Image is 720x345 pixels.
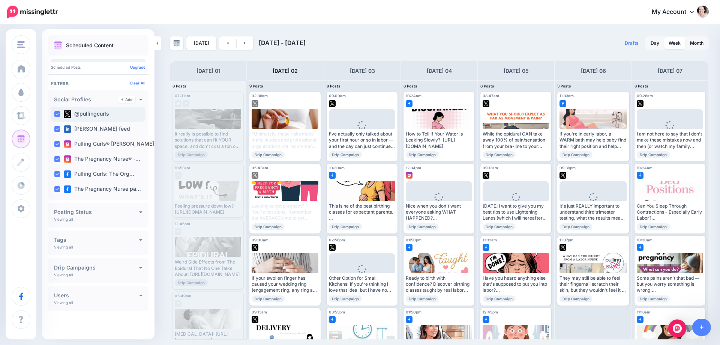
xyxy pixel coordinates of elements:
div: Loading [429,193,449,212]
h4: [DATE] 04 [427,66,452,75]
label: Pulling Curls® [PERSON_NAME] … [64,140,160,148]
a: Add [118,96,135,103]
img: facebook-grey-square.png [175,228,181,235]
span: Drip Campaign [329,295,362,302]
span: 05:49pm [175,294,191,298]
h4: [DATE] 07 [658,66,682,75]
span: 01:50pm [406,310,421,314]
div: Loading [352,121,372,140]
a: Clear All [130,81,145,85]
span: 09:00am [329,93,346,98]
span: Drip Campaign [483,151,516,158]
img: facebook-square.png [637,172,643,179]
div: This is ne of the best birthing classes for expectant parents. Read more 👉 [URL] [329,203,395,221]
img: facebook-square.png [483,316,489,323]
span: 3 Posts [557,84,571,88]
span: Drip Campaign [406,295,439,302]
h4: [DATE] 03 [350,66,375,75]
span: 6 Posts [480,84,494,88]
span: Drip Campaign [406,223,439,230]
img: instagram-square.png [406,172,412,179]
img: facebook-square.png [559,100,566,107]
span: 10:24am [637,166,652,170]
img: facebook-square.png [64,170,71,178]
span: 09:39pm [559,166,576,170]
img: linkedin-square.png [64,125,71,133]
span: Drip Campaign [559,223,592,230]
span: Drip Campaign [637,223,670,230]
div: Loading [352,265,372,284]
span: 8 Posts [327,84,340,88]
span: Drip Campaign [483,295,516,302]
div: Nice when you don't want everyone asking WHAT HAPPENED? Read more 👉 [URL][DOMAIN_NAME][MEDICAL_DATA] [406,203,472,221]
a: Month [685,37,708,49]
a: Drafts [620,36,643,50]
h4: Posting Status [54,209,139,215]
img: facebook-grey-square.png [175,172,181,179]
img: facebook-square.png [406,244,412,251]
img: twitter-square.png [329,100,336,107]
img: twitter-square.png [559,172,566,179]
div: Other Option for Small Kitchens: If you're thinking I love that idea, but I have no space to wast... [329,275,395,294]
div: Have you heard anything else that's supposed to put you into labor? Read more 👉 [URL][DOMAIN_NAME] [483,275,549,294]
p: Viewing all [54,300,73,305]
h4: Social Profiles [54,97,118,102]
img: twitter-square.png [483,100,489,107]
img: facebook-square.png [329,172,336,179]
div: If your swollen finger has caused your wedding ring (engagement ring, any ring at all) to get stu... [252,275,318,294]
img: instagram-square.png [64,140,71,148]
span: 8 Posts [172,84,186,88]
p: Viewing all [54,245,73,249]
a: [DATE] [186,36,216,50]
p: Scheduled Content [66,43,114,48]
img: facebook-square.png [406,316,412,323]
span: 8 Posts [634,84,648,88]
div: Weird Side Effects from The Epidural That No One Talks About: [URL][DOMAIN_NAME] [175,259,241,277]
img: twitter-square.png [252,316,258,323]
img: twitter-square.png [483,172,489,179]
span: Drip Campaign [406,151,439,158]
span: 05:43am [252,166,268,170]
img: twitter-square.png [64,110,71,118]
span: Drip Campaign [483,223,516,230]
div: Looking to get pregnant? You’re not alone. Remember the AVERAGE time to get pregnant is 9 months,... [252,203,318,221]
img: facebook-square.png [637,244,643,251]
span: 12:34pm [406,166,421,170]
span: 12:45pm [483,310,498,314]
h4: Drip Campaigns [54,265,139,270]
p: Viewing all [54,273,73,277]
div: While the epidural CAN take away 100% of pain/sensation from your bra-line to your knees there's ... [483,131,549,149]
span: 11:33am [559,93,574,98]
span: 11:37pm [559,238,573,242]
div: [DATE] I want to give you my best tips to use Lightening Lanes (which I will hereafter refer to a... [483,203,549,221]
span: 9 Posts [249,84,263,88]
img: twitter-square.png [637,100,643,107]
span: Drip Campaign [252,295,285,302]
img: facebook-grey-square.png [183,100,189,107]
span: 09:13am [483,166,498,170]
span: 10:53am [175,166,190,170]
div: I am not here to say that I don't make these mistakes now and then (or watch my family members ma... [637,131,703,149]
h4: [DATE] 05 [504,66,529,75]
label: The Pregnancy Nurse pa… [64,185,141,193]
span: Drip Campaign [329,223,362,230]
img: twitter-square.png [559,244,566,251]
span: 08:47am [483,93,499,98]
div: Feeling pressure down low? [URL][DOMAIN_NAME] [175,203,241,215]
img: menu.png [17,41,25,48]
span: Drafts [625,41,639,45]
span: 07:31am [175,93,190,98]
span: Drip Campaign [175,151,208,158]
img: twitter-square.png [252,244,258,251]
img: twitter-square.png [252,172,258,179]
img: twitter-grey-square.png [175,100,181,107]
label: [PERSON_NAME] feed [64,125,130,133]
div: Loading [583,193,604,212]
p: Scheduled Posts [51,65,145,69]
img: facebook-square.png [329,316,336,323]
span: Drip Campaign [637,295,670,302]
div: [MEDICAL_DATA]: [URL][DOMAIN_NAME] [175,331,241,343]
div: It's just REALLY important to understand third trimester testing, what the results mean and how t... [559,203,627,221]
span: 10:30am [329,166,345,170]
img: facebook-grey-square.png [175,300,181,307]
